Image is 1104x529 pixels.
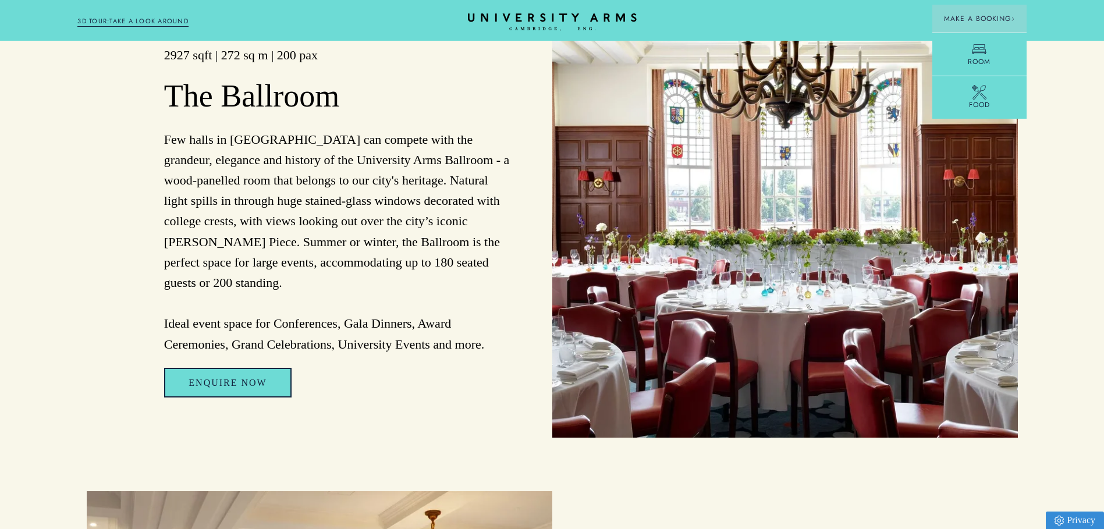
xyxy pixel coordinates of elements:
[969,100,990,110] span: Food
[1011,17,1015,21] img: Arrow icon
[932,33,1027,76] a: Room
[77,16,189,27] a: 3D TOUR:TAKE A LOOK AROUND
[1046,512,1104,529] a: Privacy
[164,77,512,116] h2: The Ballroom
[552,6,1018,438] img: image-cfe038ca1a082bc712318d353845656887d063b2-2001x1500-jpg
[164,368,291,398] a: Enquire Now
[164,129,512,354] p: Few halls in [GEOGRAPHIC_DATA] can compete with the grandeur, elegance and history of the Univers...
[1055,516,1064,526] img: Privacy
[932,76,1027,119] a: Food
[164,47,512,64] h3: 2927 sqft | 272 sq m | 200 pax
[968,56,991,67] span: Room
[932,5,1027,33] button: Make a BookingArrow icon
[468,13,637,31] a: Home
[944,13,1015,24] span: Make a Booking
